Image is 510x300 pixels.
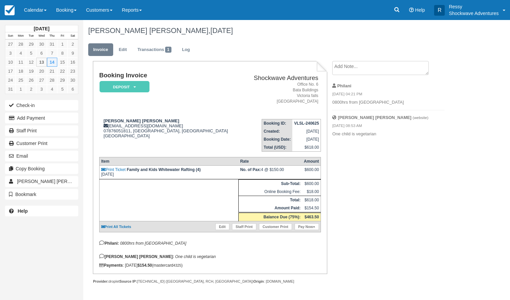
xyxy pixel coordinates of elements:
a: 3 [5,49,16,58]
address: Office No. 6 Bata Buildings Victoria falls [GEOGRAPHIC_DATA] [246,82,318,105]
em: One child is vegetarian [175,254,216,259]
strong: Payments [99,263,123,268]
span: [DATE] [210,26,233,35]
th: Fri [57,32,68,40]
a: Invoice [88,43,113,56]
a: 5 [26,49,36,58]
a: [PERSON_NAME] [PERSON_NAME] [5,176,78,187]
a: Pay Now [295,223,319,230]
a: 12 [26,58,36,67]
th: Sat [68,32,78,40]
a: Edit [215,223,229,230]
i: Help [409,8,414,12]
h1: [PERSON_NAME] [PERSON_NAME], [88,27,461,35]
a: 23 [68,67,78,76]
strong: [PERSON_NAME] [PERSON_NAME]: [99,254,174,259]
button: Bookmark [5,189,78,200]
th: Thu [47,32,57,40]
a: 31 [5,85,16,94]
button: Check-in [5,100,78,111]
p: One child is vegetarian [332,131,444,137]
th: Wed [36,32,47,40]
span: Help [415,7,425,13]
h2: Shockwave Adventures [246,75,318,82]
a: 30 [68,76,78,85]
small: (website) [413,115,428,120]
a: 29 [26,40,36,49]
a: 16 [68,58,78,67]
td: 4 @ $150.00 [238,166,302,179]
img: checkfront-main-nav-mini-logo.png [5,5,15,15]
th: Booking Date: [262,135,293,143]
a: 3 [36,85,47,94]
a: 18 [16,67,26,76]
a: 28 [47,76,57,85]
a: Log [177,43,195,56]
strong: Provider: [93,279,109,283]
a: Print Ticket [101,167,126,172]
a: Transactions1 [132,43,176,56]
th: Mon [16,32,26,40]
a: 29 [57,76,68,85]
strong: Source IP: [120,279,137,283]
th: Amount Paid: [238,204,302,213]
a: 25 [16,76,26,85]
td: [DATE] [99,166,238,179]
a: 15 [57,58,68,67]
a: Deposit [99,81,147,93]
td: $154.50 [302,204,321,213]
div: : [DATE] (mastercard ) [99,263,321,268]
a: 4 [47,85,57,94]
a: 7 [47,49,57,58]
em: Deposit [100,81,149,93]
td: $618.00 [292,143,321,152]
th: Item [99,157,238,166]
th: Balance Due (75%): [238,213,302,221]
a: 22 [57,67,68,76]
a: 20 [36,67,47,76]
a: Edit [114,43,132,56]
a: 1 [16,85,26,94]
th: Rate [238,157,302,166]
span: 1 [165,47,171,53]
strong: No. of Pax [240,167,261,172]
td: $18.00 [302,188,321,196]
strong: Philani: [99,241,119,246]
a: 27 [5,40,16,49]
div: droplet [TECHNICAL_ID] ([GEOGRAPHIC_DATA], RCH, [GEOGRAPHIC_DATA]) : [DOMAIN_NAME] [93,279,327,284]
strong: Philani [337,83,351,88]
b: Help [18,208,28,214]
strong: [PERSON_NAME] [PERSON_NAME] [104,118,179,123]
a: 21 [47,67,57,76]
a: 1 [57,40,68,49]
a: 11 [16,58,26,67]
em: 0800hrs from [GEOGRAPHIC_DATA] [120,241,186,246]
td: $618.00 [302,196,321,204]
th: Created: [262,127,293,135]
strong: $154.50 [137,263,152,268]
strong: Family and Kids Whitewater Rafting (4) [127,167,201,172]
a: 30 [36,40,47,49]
strong: Origin [253,279,264,283]
h1: Booking Invoice [99,72,243,79]
div: R [434,5,445,16]
th: Tue [26,32,36,40]
td: Online Booking Fee: [238,188,302,196]
a: 4 [16,49,26,58]
a: 13 [36,58,47,67]
a: 31 [47,40,57,49]
span: [PERSON_NAME] [PERSON_NAME] [17,179,95,184]
a: 28 [16,40,26,49]
strong: VLSL-240625 [294,121,319,126]
a: 17 [5,67,16,76]
a: Help [5,206,78,216]
a: 2 [68,40,78,49]
p: Ressy [449,3,499,10]
a: Staff Print [232,223,256,230]
th: Amount [302,157,321,166]
th: Total: [238,196,302,204]
a: 24 [5,76,16,85]
a: Customer Print [5,138,78,149]
strong: $463.50 [305,215,319,219]
a: Staff Print [5,125,78,136]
